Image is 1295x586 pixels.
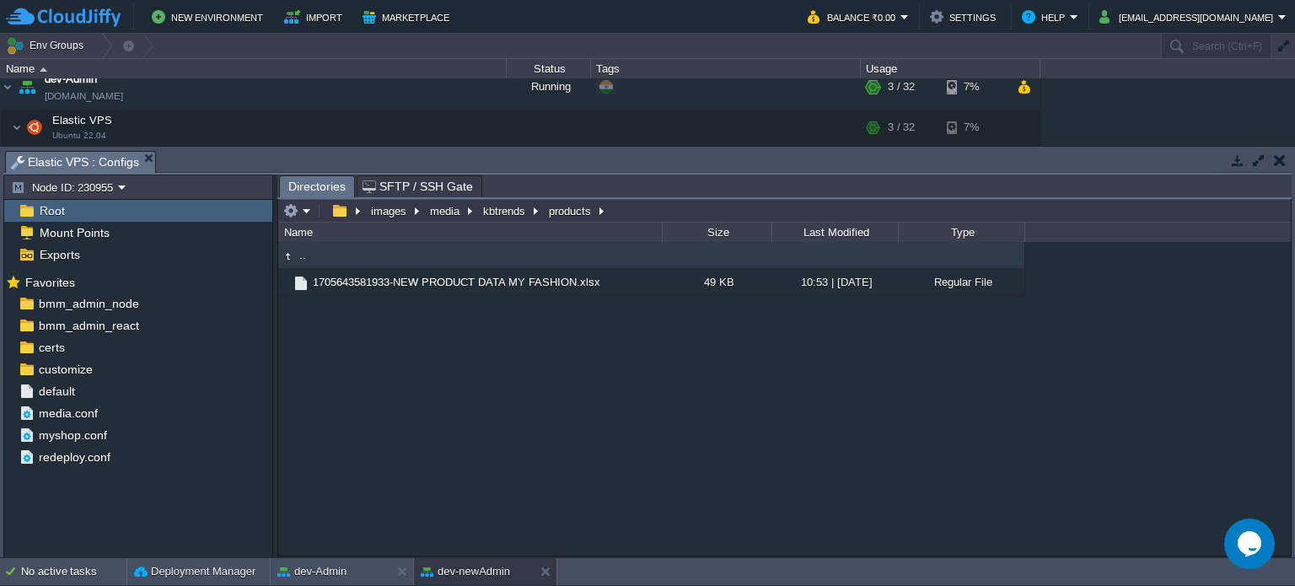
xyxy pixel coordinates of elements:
[23,110,46,144] img: AMDAwAAAACH5BAEAAAAALAAAAAABAAEAAAICRAEAOw==
[288,176,346,197] span: Directories
[35,406,100,421] a: media.conf
[36,225,112,240] a: Mount Points
[664,223,771,242] div: Size
[771,269,898,295] div: 10:53 | [DATE]
[898,269,1024,295] div: Regular File
[12,110,22,144] img: AMDAwAAAACH5BAEAAAAALAAAAAABAAEAAAICRAEAOw==
[277,563,347,580] button: dev-Admin
[592,59,860,78] div: Tags
[35,362,95,377] a: customize
[507,64,591,110] div: Running
[36,203,67,218] a: Root
[1,64,14,110] img: AMDAwAAAACH5BAEAAAAALAAAAAABAAEAAAICRAEAOw==
[947,110,1002,144] div: 7%
[508,59,590,78] div: Status
[11,152,139,173] span: Elastic VPS : Configs
[773,223,898,242] div: Last Modified
[662,269,771,295] div: 49 KB
[45,88,123,105] span: [DOMAIN_NAME]
[152,7,268,27] button: New Environment
[35,296,142,311] a: bmm_admin_node
[1022,7,1070,27] button: Help
[35,384,78,399] a: default
[11,180,118,195] button: Node ID: 230955
[6,7,121,28] img: CloudJiffy
[278,269,292,295] img: AMDAwAAAACH5BAEAAAAALAAAAAABAAEAAAICRAEAOw==
[51,114,115,126] a: Elastic VPSUbuntu 22.04
[363,7,454,27] button: Marketplace
[22,275,78,290] span: Favorites
[310,275,603,289] a: 1705643581933-NEW PRODUCT DATA MY FASHION.xlsx
[35,449,113,465] a: redeploy.conf
[35,427,110,443] a: myshop.conf
[1224,519,1278,569] iframe: chat widget
[21,558,126,585] div: No active tasks
[421,563,510,580] button: dev-newAdmin
[862,59,1040,78] div: Usage
[46,145,69,171] img: AMDAwAAAACH5BAEAAAAALAAAAAABAAEAAAICRAEAOw==
[52,131,106,141] span: Ubuntu 22.04
[947,64,1002,110] div: 7%
[6,34,89,57] button: Env Groups
[888,145,911,171] div: 3 / 32
[808,7,900,27] button: Balance ₹0.00
[280,223,662,242] div: Name
[35,145,46,171] img: AMDAwAAAACH5BAEAAAAALAAAAAABAAEAAAICRAEAOw==
[481,203,529,218] button: kbtrends
[36,247,83,262] a: Exports
[35,340,67,355] a: certs
[35,318,142,333] a: bmm_admin_react
[15,64,39,110] img: AMDAwAAAACH5BAEAAAAALAAAAAABAAEAAAICRAEAOw==
[284,7,347,27] button: Import
[546,203,595,218] button: products
[45,71,97,88] a: dev-Admin
[2,59,506,78] div: Name
[363,176,473,196] span: SFTP / SSH Gate
[1099,7,1278,27] button: [EMAIL_ADDRESS][DOMAIN_NAME]
[947,145,1002,171] div: 7%
[40,67,47,72] img: AMDAwAAAACH5BAEAAAAALAAAAAABAAEAAAICRAEAOw==
[427,203,464,218] button: media
[292,274,310,293] img: AMDAwAAAACH5BAEAAAAALAAAAAABAAEAAAICRAEAOw==
[297,248,309,262] a: ..
[888,110,915,144] div: 3 / 32
[22,276,78,289] a: Favorites
[368,203,411,218] button: images
[51,113,115,127] span: Elastic VPS
[134,563,255,580] button: Deployment Manager
[930,7,1001,27] button: Settings
[900,223,1024,242] div: Type
[278,199,1291,223] input: Click to enter the path
[888,64,915,110] div: 3 / 32
[278,247,297,266] img: AMDAwAAAACH5BAEAAAAALAAAAAABAAEAAAICRAEAOw==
